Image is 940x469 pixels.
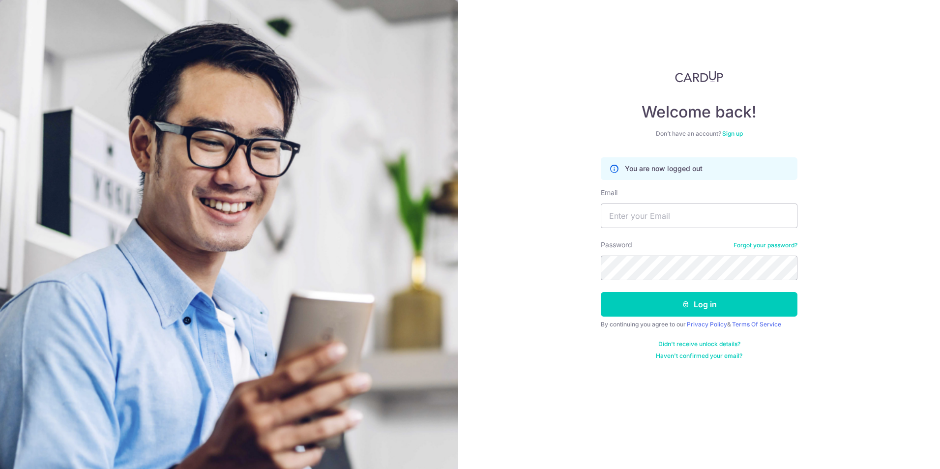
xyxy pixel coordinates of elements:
[601,204,797,228] input: Enter your Email
[687,321,727,328] a: Privacy Policy
[658,340,740,348] a: Didn't receive unlock details?
[675,71,723,83] img: CardUp Logo
[734,241,797,249] a: Forgot your password?
[722,130,743,137] a: Sign up
[601,102,797,122] h4: Welcome back!
[625,164,703,174] p: You are now logged out
[601,321,797,328] div: By continuing you agree to our &
[732,321,781,328] a: Terms Of Service
[656,352,742,360] a: Haven't confirmed your email?
[601,240,632,250] label: Password
[601,130,797,138] div: Don’t have an account?
[601,292,797,317] button: Log in
[601,188,617,198] label: Email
